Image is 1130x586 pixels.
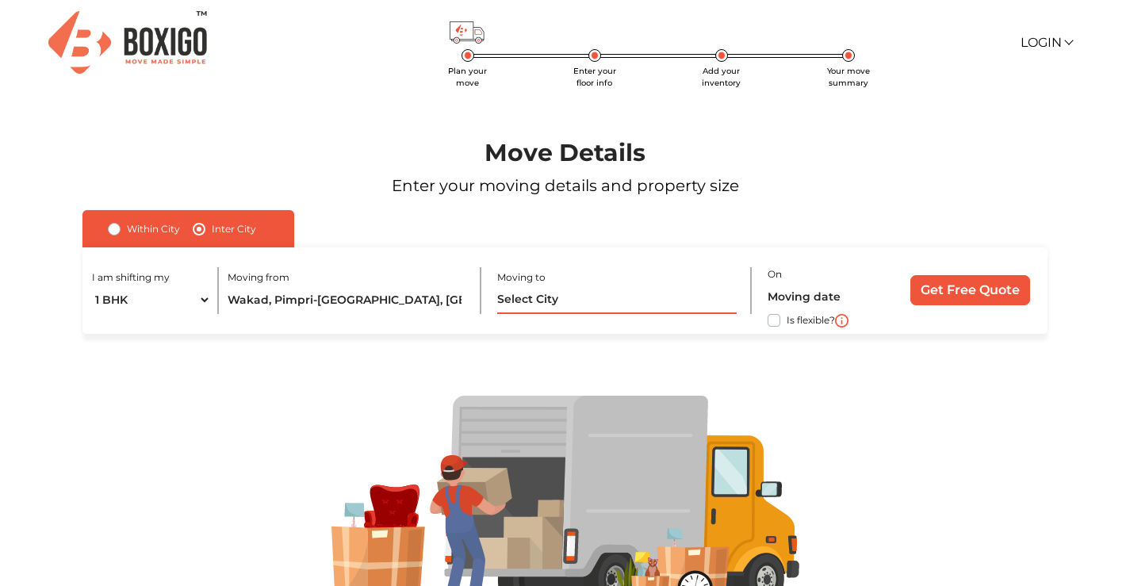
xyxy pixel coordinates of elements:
[497,286,736,314] input: Select City
[127,220,180,239] label: Within City
[448,66,487,88] span: Plan your move
[768,267,782,282] label: On
[573,66,616,88] span: Enter your floor info
[45,139,1085,167] h1: Move Details
[702,66,741,88] span: Add your inventory
[212,220,256,239] label: Inter City
[92,270,170,285] label: I am shifting my
[910,275,1030,305] input: Get Free Quote
[228,270,289,285] label: Moving from
[787,311,835,327] label: Is flexible?
[835,314,848,327] img: i
[1021,35,1071,50] a: Login
[48,11,207,74] img: Boxigo
[827,66,870,88] span: Your move summary
[228,286,466,314] input: Select City
[497,270,546,285] label: Moving to
[45,174,1085,197] p: Enter your moving details and property size
[768,283,888,311] input: Moving date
